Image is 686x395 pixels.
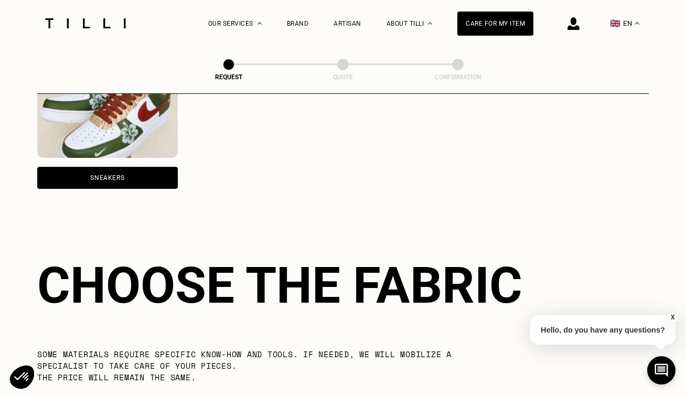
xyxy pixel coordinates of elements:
img: login icon [567,17,580,30]
div: Quote [291,73,395,81]
span: 🇬🇧 [610,18,620,28]
img: Dropdown menu [258,22,262,25]
a: Brand [287,20,309,27]
a: Care for my item [457,12,533,36]
a: Artisan [334,20,361,27]
button: X [668,312,678,323]
div: Choose the fabric [37,256,649,315]
p: Some materials require specific know-how and tools. If needed, we will mobilize a specialist to t... [37,348,489,383]
img: About dropdown menu [428,22,432,25]
img: Tilli seamstress service logo [41,18,130,28]
div: Sneakers [90,175,124,181]
p: Hello, do you have any questions? [530,315,676,345]
img: menu déroulant [635,22,639,25]
img: Tilli retouche votre Sneakers [37,63,178,158]
div: Confirmation [405,73,510,81]
div: Request [176,73,281,81]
